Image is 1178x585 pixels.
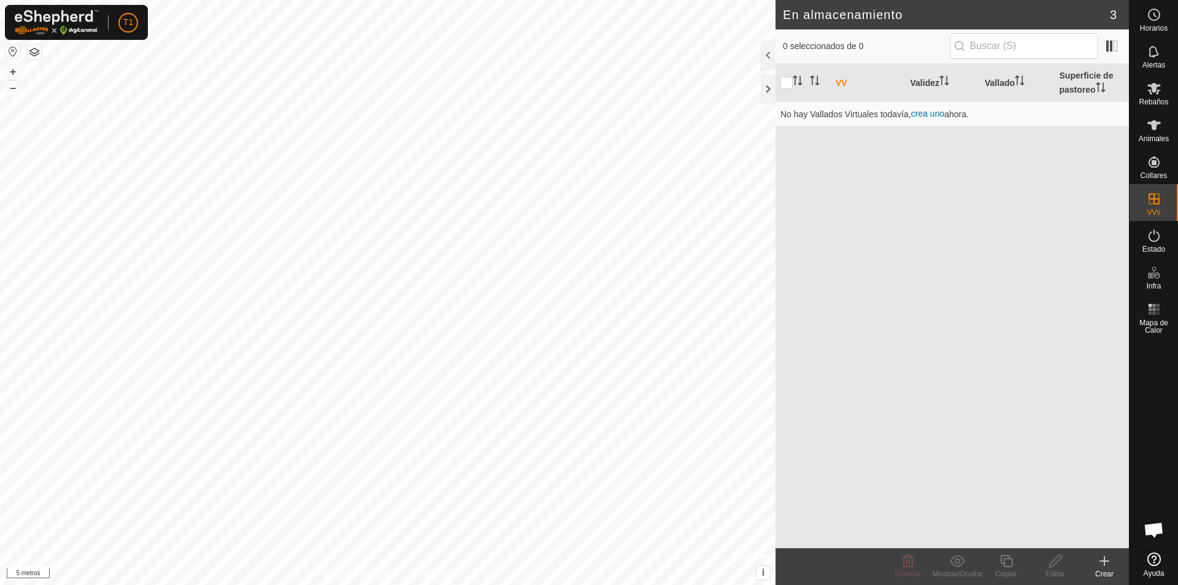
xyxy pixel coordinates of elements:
[756,566,770,579] button: i
[995,570,1017,578] font: Copiar
[1147,208,1160,217] font: VVs
[410,570,451,579] font: Contáctenos
[6,44,20,59] button: Restablecer Mapa
[1139,134,1169,143] font: Animales
[1139,98,1168,106] font: Rebaños
[1139,319,1168,335] font: Mapa de Calor
[911,109,944,118] a: crea uno
[783,41,864,51] font: 0 seleccionados de 0
[123,17,133,27] font: T1
[325,569,395,580] a: Política de Privacidad
[15,10,98,35] img: Logotipo de Gallagher
[27,45,42,60] button: Capas del Mapa
[1140,24,1168,33] font: Horarios
[6,64,20,79] button: +
[836,78,847,88] font: VV
[1130,548,1178,582] a: Ayuda
[762,567,764,578] font: i
[1140,171,1167,180] font: Collares
[410,569,451,580] a: Contáctenos
[985,78,1015,88] font: Vallado
[950,33,1098,59] input: Buscar (S)
[1110,8,1117,21] font: 3
[910,78,939,88] font: Validez
[1144,569,1165,578] font: Ayuda
[1146,282,1161,290] font: Infra
[939,77,949,87] p-sorticon: Activar para ordenar
[793,77,803,87] p-sorticon: Activar para ordenar
[1045,570,1064,578] font: Editar
[1142,61,1165,69] font: Alertas
[780,109,911,119] font: No hay Vallados Virtuales todavía,
[1060,71,1114,95] font: Superficie de pastoreo
[325,570,395,579] font: Política de Privacidad
[10,65,17,78] font: +
[1136,511,1172,548] div: Chat abierto
[944,109,969,119] font: ahora.
[810,77,820,87] p-sorticon: Activar para ordenar
[1096,84,1106,94] p-sorticon: Activar para ordenar
[10,81,16,94] font: –
[1015,77,1025,87] p-sorticon: Activar para ordenar
[6,80,20,95] button: –
[1142,245,1165,254] font: Estado
[895,570,921,578] font: Eliminar
[783,8,903,21] font: En almacenamiento
[1095,570,1114,578] font: Crear
[933,570,984,578] font: Mostrar/Ocultar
